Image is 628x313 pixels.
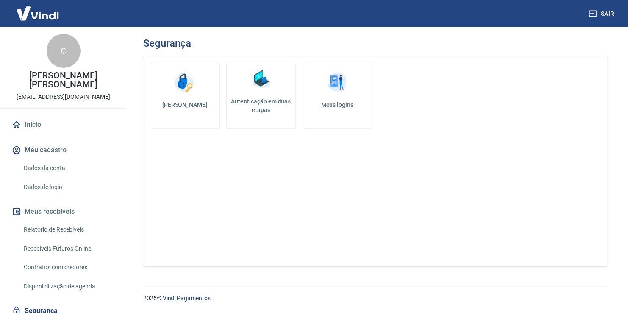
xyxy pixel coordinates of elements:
button: Sair [587,6,618,22]
h5: Autenticação em duas etapas [230,97,292,114]
button: Meu cadastro [10,141,117,159]
a: [PERSON_NAME] [150,63,220,129]
img: Vindi [10,0,65,26]
a: Dados da conta [20,159,117,177]
a: Recebíveis Futuros Online [20,240,117,257]
a: Autenticação em duas etapas [226,63,296,129]
p: 2025 © [143,294,608,303]
div: C [47,34,81,68]
img: Autenticação em duas etapas [248,67,274,92]
a: Dados de login [20,179,117,196]
a: Início [10,115,117,134]
button: Meus recebíveis [10,202,117,221]
a: Meus logins [303,63,372,129]
h5: Meus logins [310,101,365,109]
p: [EMAIL_ADDRESS][DOMAIN_NAME] [17,92,110,101]
h3: Segurança [143,37,191,49]
a: Relatório de Recebíveis [20,221,117,238]
img: Alterar senha [172,70,197,95]
h5: [PERSON_NAME] [157,101,212,109]
p: [PERSON_NAME] [PERSON_NAME] [7,71,120,89]
a: Contratos com credores [20,259,117,276]
a: Vindi Pagamentos [163,295,211,302]
a: Disponibilização de agenda [20,278,117,295]
img: Meus logins [325,70,350,95]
